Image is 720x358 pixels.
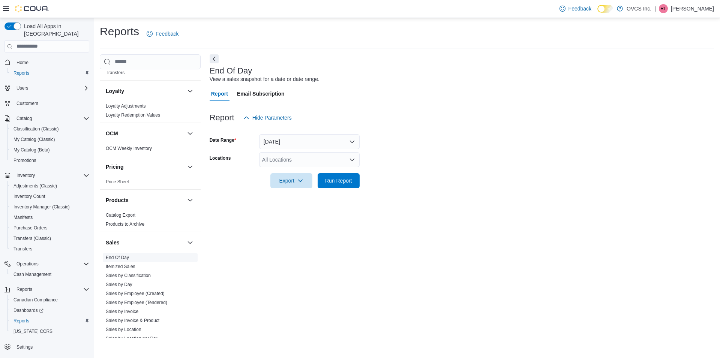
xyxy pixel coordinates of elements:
div: View a sales snapshot for a date or date range. [210,75,319,83]
button: Classification (Classic) [7,124,92,134]
span: Catalog [13,114,89,123]
span: RL [660,4,666,13]
a: [US_STATE] CCRS [10,327,55,336]
a: Sales by Employee (Created) [106,291,165,296]
span: Transfers (Classic) [13,235,51,241]
span: Transfers [106,70,124,76]
button: Inventory [1,170,92,181]
a: Dashboards [7,305,92,316]
span: Sales by Invoice & Product [106,318,159,324]
span: Itemized Sales [106,264,135,270]
span: [US_STATE] CCRS [13,328,52,334]
a: Dashboards [10,306,46,315]
label: Locations [210,155,231,161]
p: OVCS Inc. [627,4,651,13]
span: Sales by Location [106,327,141,333]
span: Transfers [10,244,89,253]
a: Sales by Employee (Tendered) [106,300,167,305]
div: OCM [100,144,201,156]
span: Inventory [16,172,35,178]
div: Pricing [100,177,201,189]
a: Customers [13,99,41,108]
button: Products [186,196,195,205]
span: Sales by Location per Day [106,336,158,342]
button: Run Report [318,173,360,188]
a: Loyalty Adjustments [106,103,146,109]
a: Inventory Manager (Classic) [10,202,73,211]
span: Export [275,173,308,188]
label: Date Range [210,137,236,143]
a: Manifests [10,213,36,222]
span: Products to Archive [106,221,144,227]
span: Classification (Classic) [13,126,59,132]
button: Cash Management [7,269,92,280]
a: Feedback [144,26,181,41]
button: My Catalog (Classic) [7,134,92,145]
span: Adjustments (Classic) [10,181,89,190]
button: Reports [13,285,35,294]
span: Feedback [568,5,591,12]
button: Purchase Orders [7,223,92,233]
h3: Pricing [106,163,123,171]
a: Sales by Invoice & Product [106,318,159,323]
span: Settings [13,342,89,351]
span: Washington CCRS [10,327,89,336]
a: Transfers [106,70,124,75]
p: [PERSON_NAME] [671,4,714,13]
span: Load All Apps in [GEOGRAPHIC_DATA] [21,22,89,37]
span: Customers [13,99,89,108]
button: Transfers (Classic) [7,233,92,244]
span: Transfers (Classic) [10,234,89,243]
span: Hide Parameters [252,114,292,121]
span: Classification (Classic) [10,124,89,133]
span: Inventory [13,171,89,180]
h3: OCM [106,130,118,137]
button: Catalog [13,114,35,123]
h3: Products [106,196,129,204]
a: Home [13,58,31,67]
a: Sales by Location per Day [106,336,158,341]
span: Feedback [156,30,178,37]
span: Reports [13,285,89,294]
a: Catalog Export [106,213,135,218]
button: Catalog [1,113,92,124]
button: Pricing [186,162,195,171]
h3: Loyalty [106,87,124,95]
button: Sales [186,238,195,247]
span: Inventory Count [10,192,89,201]
button: Transfers [7,244,92,254]
a: OCM Weekly Inventory [106,146,152,151]
span: Canadian Compliance [13,297,58,303]
span: Email Subscription [237,86,285,101]
a: Sales by Invoice [106,309,138,314]
a: Itemized Sales [106,264,135,269]
button: Hide Parameters [240,110,295,125]
span: Purchase Orders [10,223,89,232]
h3: Report [210,113,234,122]
span: Users [13,84,89,93]
h1: Reports [100,24,139,39]
span: My Catalog (Classic) [13,136,55,142]
button: Reports [1,284,92,295]
a: End Of Day [106,255,129,260]
span: Dashboards [13,307,43,313]
button: OCM [186,129,195,138]
button: Open list of options [349,157,355,163]
button: [US_STATE] CCRS [7,326,92,337]
span: Settings [16,344,33,350]
span: Home [13,58,89,67]
span: Reports [13,318,29,324]
a: My Catalog (Classic) [10,135,58,144]
a: Products to Archive [106,222,144,227]
span: Adjustments (Classic) [13,183,57,189]
div: Loyalty [100,102,201,123]
button: [DATE] [259,134,360,149]
a: Sales by Location [106,327,141,332]
a: Reports [10,69,32,78]
span: My Catalog (Beta) [13,147,50,153]
button: Loyalty [106,87,184,95]
span: Customers [16,100,38,106]
button: Sales [106,239,184,246]
button: Promotions [7,155,92,166]
span: Operations [13,259,89,268]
